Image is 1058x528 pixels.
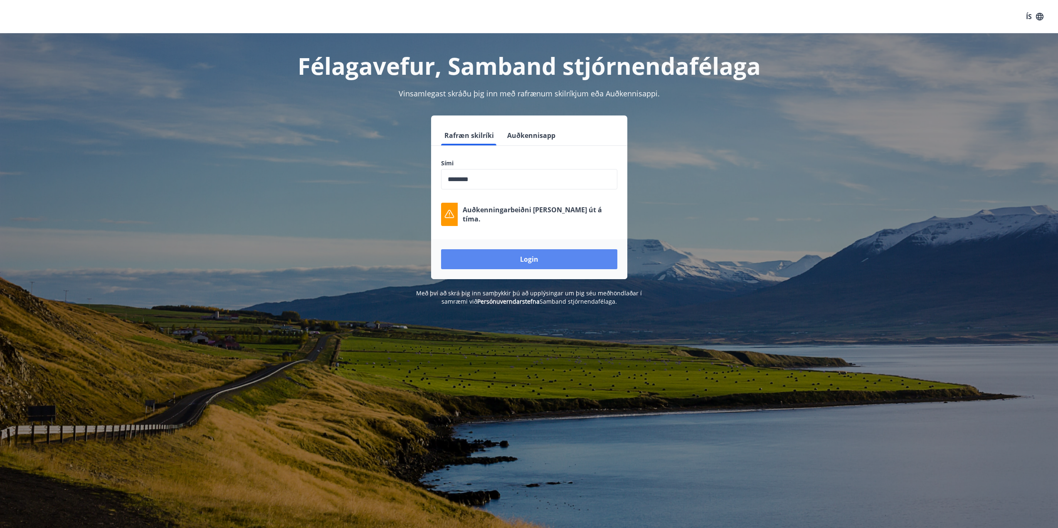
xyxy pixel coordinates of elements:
[441,125,497,145] button: Rafræn skilríki
[477,297,540,305] a: Persónuverndarstefna
[1021,9,1048,24] button: ÍS
[399,88,660,98] span: Vinsamlegast skráðu þig inn með rafrænum skilríkjum eða Auðkennisappi.
[240,50,819,81] h1: Félagavefur, Samband stjórnendafélaga
[504,125,559,145] button: Auðkennisapp
[416,289,642,305] span: Með því að skrá þig inn samþykkir þú að upplýsingar um þig séu meðhöndlaðar í samræmi við Samband...
[441,249,617,269] button: Login
[463,205,617,223] p: Auðkenningarbeiðni [PERSON_NAME] út á tíma.
[441,159,617,167] label: Sími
